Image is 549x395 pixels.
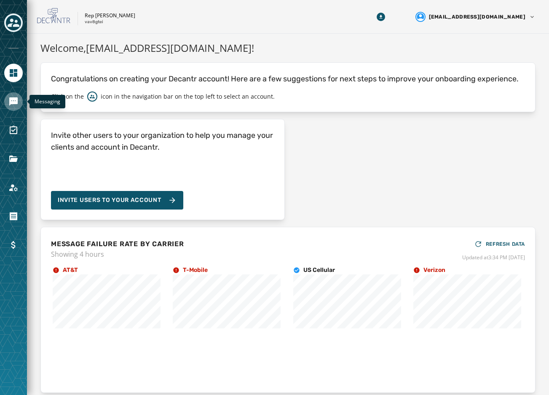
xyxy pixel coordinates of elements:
p: vav8gtei [85,19,103,25]
h4: US Cellular [303,266,335,274]
p: Congratulations on creating your Decantr account! Here are a few suggestions for next steps to im... [51,73,525,85]
a: Navigate to Account [4,178,23,197]
p: icon in the navigation bar on the top left to select an account. [101,92,275,101]
button: Download Menu [373,9,388,24]
p: Click on the [51,92,84,101]
button: REFRESH DATA [474,237,525,251]
a: Navigate to Billing [4,236,23,254]
h4: AT&T [63,266,78,274]
span: [EMAIL_ADDRESS][DOMAIN_NAME] [429,13,525,20]
button: Invite Users to your account [51,191,183,210]
a: Navigate to Files [4,150,23,168]
span: Updated at 3:34 PM [DATE] [462,254,525,261]
h4: T-Mobile [183,266,208,274]
span: Showing 4 hours [51,249,184,259]
a: Navigate to Orders [4,207,23,226]
h4: MESSAGE FAILURE RATE BY CARRIER [51,239,184,249]
h4: Invite other users to your organization to help you manage your clients and account in Decantr. [51,129,274,153]
button: Toggle account select drawer [4,13,23,32]
span: REFRESH DATA [486,241,525,247]
a: Navigate to Home [4,64,23,82]
a: Navigate to Messaging [4,92,23,111]
a: Navigate to Surveys [4,121,23,140]
h1: Welcome, [EMAIL_ADDRESS][DOMAIN_NAME] ! [40,40,536,56]
span: Invite Users to your account [58,196,161,204]
h4: Verizon [423,266,445,274]
p: Rep [PERSON_NAME] [85,12,135,19]
div: Messaging [29,95,65,108]
button: User settings [412,8,539,25]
